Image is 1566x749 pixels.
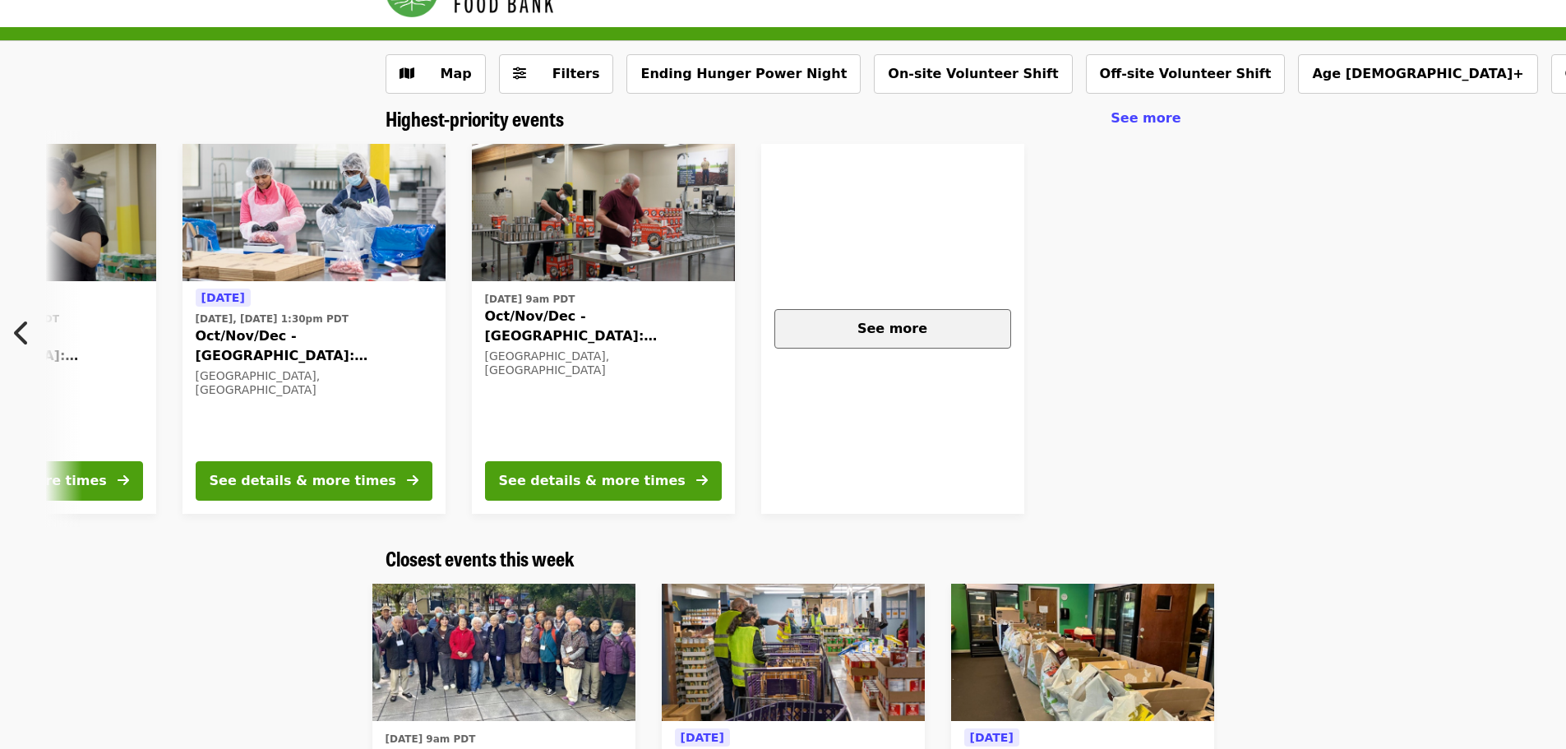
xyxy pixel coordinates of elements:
i: arrow-right icon [407,473,418,488]
img: Clay Street Table Food Pantry- Free Food Market organized by Oregon Food Bank [372,584,635,722]
div: [GEOGRAPHIC_DATA], [GEOGRAPHIC_DATA] [196,369,432,397]
span: Filters [552,66,600,81]
button: Off-site Volunteer Shift [1086,54,1286,94]
span: [DATE] [201,291,245,304]
time: [DATE] 9am PDT [386,732,476,747]
span: Closest events this week [386,543,575,572]
img: Oct/Nov/Dec - Portland: Repack/Sort (age 16+) organized by Oregon Food Bank [472,144,735,282]
button: See details & more times [485,461,722,501]
button: Age [DEMOGRAPHIC_DATA]+ [1298,54,1537,94]
div: See details & more times [499,471,686,491]
img: Northeast Emergency Food Program - Partner Agency Support organized by Oregon Food Bank [662,584,925,722]
a: See more [1111,109,1180,128]
img: Oct/Nov/Dec - Beaverton: Repack/Sort (age 10+) organized by Oregon Food Bank [182,144,446,282]
a: Clay Street Table Food Pantry- Free Food Market [372,584,635,722]
button: Ending Hunger Power Night [626,54,861,94]
i: chevron-left icon [14,317,30,349]
i: arrow-right icon [118,473,129,488]
time: [DATE], [DATE] 1:30pm PDT [196,312,349,326]
span: Oct/Nov/Dec - [GEOGRAPHIC_DATA]: Repack/Sort (age [DEMOGRAPHIC_DATA]+) [196,326,432,366]
button: Filters (0 selected) [499,54,614,94]
button: See more [774,309,1011,349]
span: [DATE] [970,731,1014,744]
span: [DATE] [681,731,724,744]
span: Highest-priority events [386,104,564,132]
a: See details for "Oct/Nov/Dec - Portland: Repack/Sort (age 16+)" [472,144,735,514]
a: Highest-priority events [386,107,564,131]
a: Closest events this week [386,547,575,571]
span: Map [441,66,472,81]
img: Portland Open Bible - Partner Agency Support (16+) organized by Oregon Food Bank [951,584,1214,722]
span: See more [857,321,927,336]
time: [DATE] 9am PDT [485,292,575,307]
div: Closest events this week [372,547,1194,571]
button: On-site Volunteer Shift [874,54,1072,94]
a: See details for "Oct/Nov/Dec - Beaverton: Repack/Sort (age 10+)" [182,144,446,514]
button: Show map view [386,54,486,94]
i: map icon [400,66,414,81]
span: Oct/Nov/Dec - [GEOGRAPHIC_DATA]: Repack/Sort (age [DEMOGRAPHIC_DATA]+) [485,307,722,346]
div: Highest-priority events [372,107,1194,131]
i: sliders-h icon [513,66,526,81]
a: See more [761,144,1024,514]
div: See details & more times [210,471,396,491]
i: arrow-right icon [696,473,708,488]
div: [GEOGRAPHIC_DATA], [GEOGRAPHIC_DATA] [485,349,722,377]
button: See details & more times [196,461,432,501]
span: See more [1111,110,1180,126]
